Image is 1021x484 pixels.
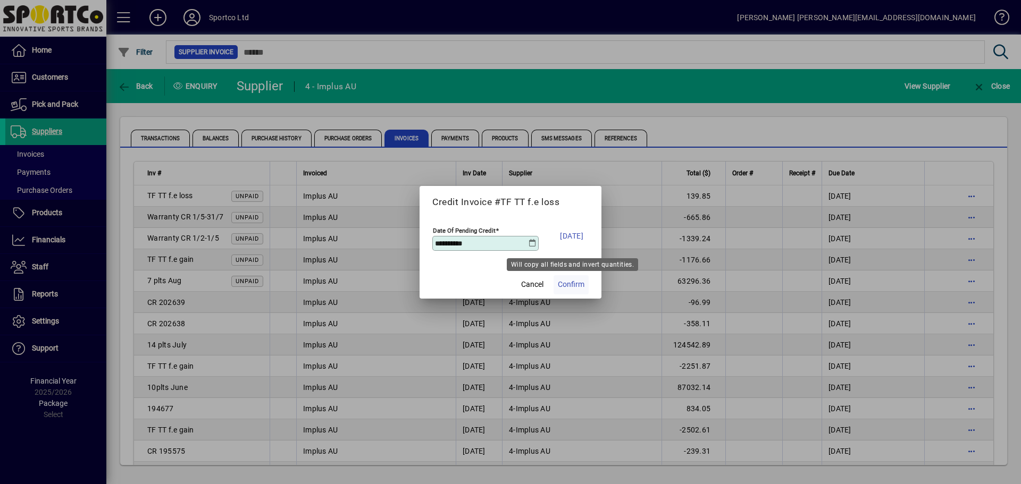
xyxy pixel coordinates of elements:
[433,226,496,234] mat-label: Date Of Pending Credit
[432,197,589,208] h5: Credit Invoice #TF TT f.e loss
[507,258,638,271] div: Will copy all fields and invert quantities.
[515,275,549,294] button: Cancel
[560,230,583,242] span: [DATE]
[521,279,543,290] span: Cancel
[555,223,589,249] button: [DATE]
[554,275,589,294] button: Confirm
[558,279,584,290] span: Confirm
